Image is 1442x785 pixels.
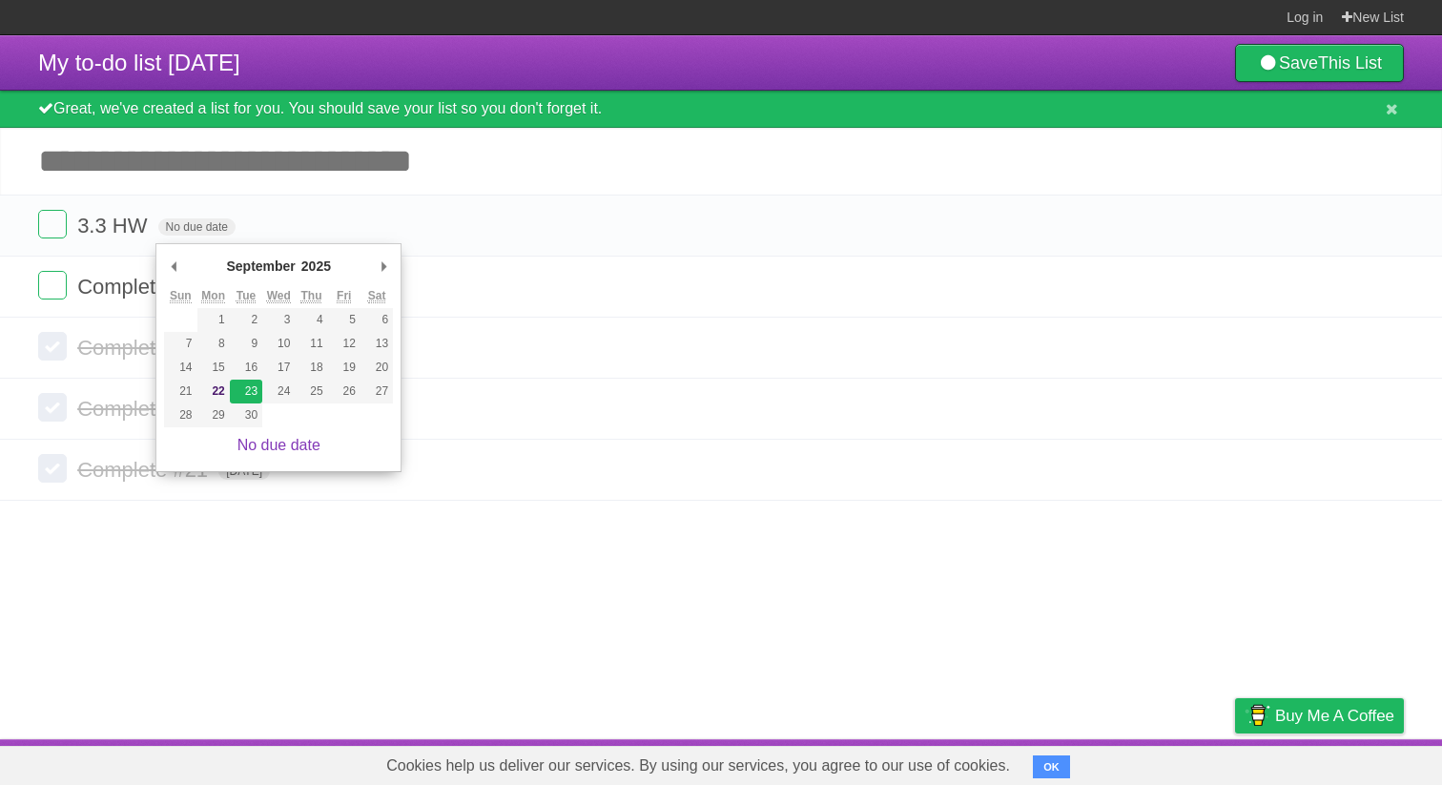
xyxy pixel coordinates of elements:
[77,336,251,360] span: Complete FLIP #6
[295,332,327,356] button: 11
[1284,744,1404,780] a: Suggest a feature
[367,747,1029,785] span: Cookies help us deliver our services. By using our services, you agree to our use of cookies.
[230,380,262,403] button: 23
[1044,744,1122,780] a: Developers
[328,380,360,403] button: 26
[77,214,152,238] span: 3.3 HW
[328,332,360,356] button: 12
[360,332,393,356] button: 13
[1210,744,1260,780] a: Privacy
[1235,44,1404,82] a: SaveThis List
[38,50,240,75] span: My to-do list [DATE]
[164,380,196,403] button: 21
[267,289,291,303] abbr: Wednesday
[77,458,213,482] span: Complete #21
[38,210,67,238] label: Done
[262,356,295,380] button: 17
[368,289,386,303] abbr: Saturday
[164,252,183,280] button: Previous Month
[77,275,322,299] span: Complete Problem Set #3
[262,332,295,356] button: 10
[1245,699,1270,732] img: Buy me a coffee
[197,308,230,332] button: 1
[374,252,393,280] button: Next Month
[164,332,196,356] button: 7
[170,289,192,303] abbr: Sunday
[38,271,67,300] label: Done
[38,454,67,483] label: Done
[360,380,393,403] button: 27
[197,332,230,356] button: 8
[1275,699,1394,733] span: Buy me a coffee
[981,744,1021,780] a: About
[230,308,262,332] button: 2
[38,332,67,361] label: Done
[237,289,256,303] abbr: Tuesday
[1145,744,1187,780] a: Terms
[360,356,393,380] button: 20
[295,356,327,380] button: 18
[299,252,334,280] div: 2025
[197,403,230,427] button: 29
[295,308,327,332] button: 4
[360,308,393,332] button: 6
[158,218,236,236] span: No due date
[38,393,67,422] label: Done
[230,403,262,427] button: 30
[337,289,351,303] abbr: Friday
[237,437,320,453] a: No due date
[1235,698,1404,733] a: Buy me a coffee
[1318,53,1382,72] b: This List
[262,380,295,403] button: 24
[201,289,225,303] abbr: Monday
[295,380,327,403] button: 25
[328,356,360,380] button: 19
[164,403,196,427] button: 28
[77,397,248,421] span: Complete 3.2 HW
[197,356,230,380] button: 15
[223,252,298,280] div: September
[300,289,321,303] abbr: Thursday
[1033,755,1070,778] button: OK
[164,356,196,380] button: 14
[262,308,295,332] button: 3
[230,332,262,356] button: 9
[230,356,262,380] button: 16
[328,308,360,332] button: 5
[197,380,230,403] button: 22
